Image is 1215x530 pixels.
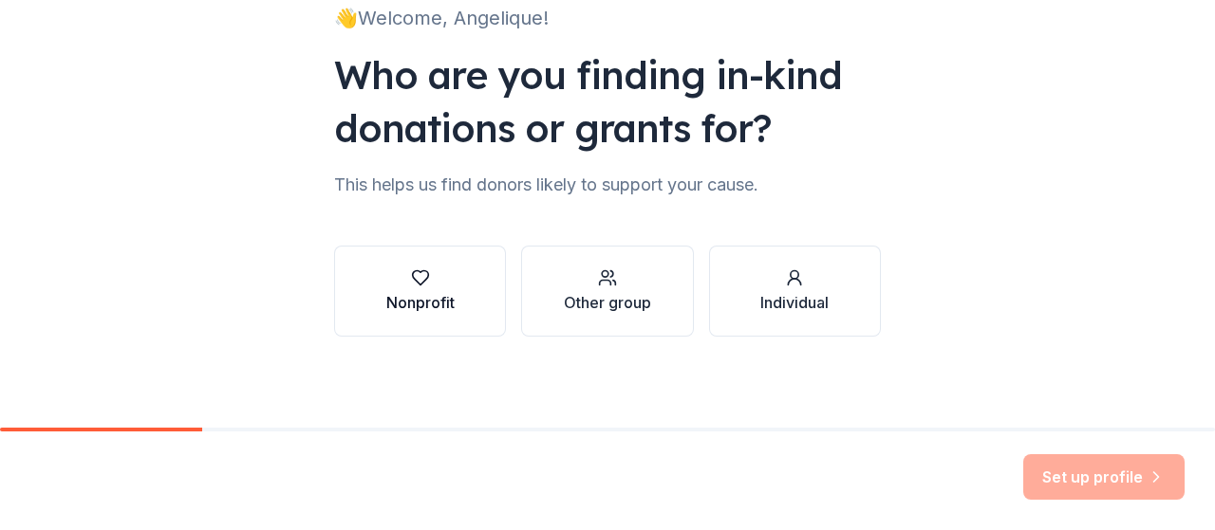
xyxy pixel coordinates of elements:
div: Nonprofit [386,291,455,314]
div: Other group [564,291,651,314]
button: Individual [709,246,881,337]
button: Other group [521,246,693,337]
div: 👋 Welcome, Angelique! [334,3,881,33]
div: Individual [760,291,829,314]
div: Who are you finding in-kind donations or grants for? [334,48,881,155]
div: This helps us find donors likely to support your cause. [334,170,881,200]
button: Nonprofit [334,246,506,337]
